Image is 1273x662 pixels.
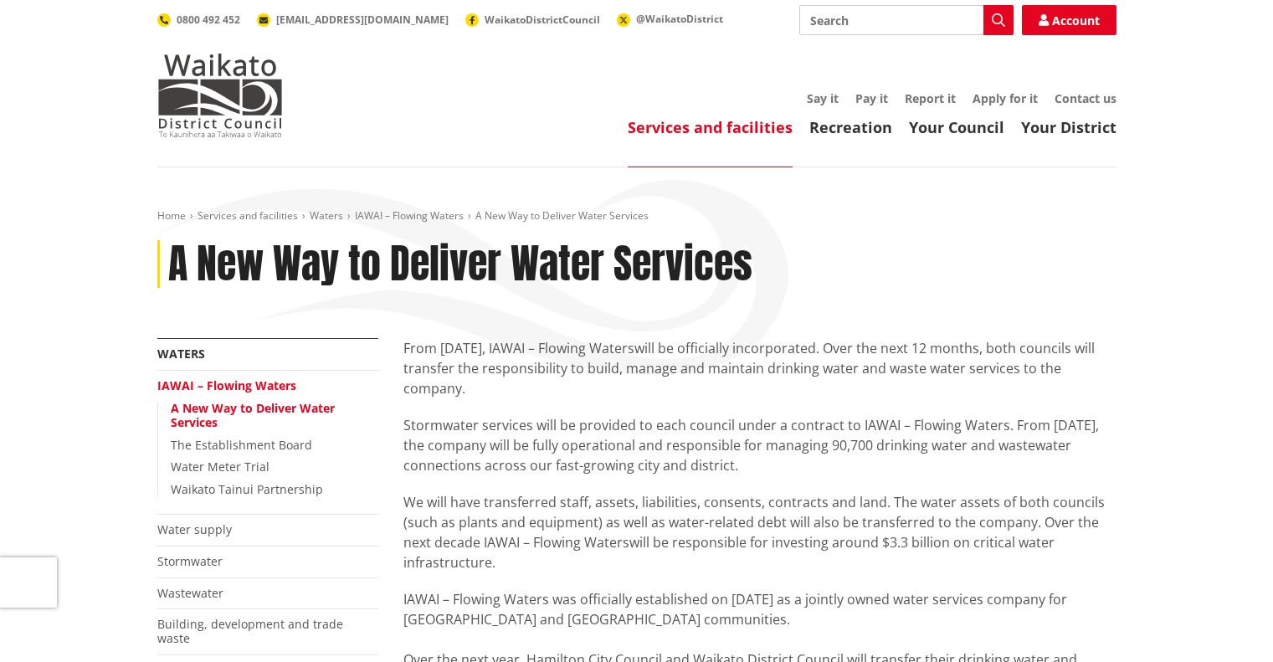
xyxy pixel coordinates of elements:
a: Pay it [855,90,888,106]
span: A New Way to Deliver Water Services [475,208,649,223]
a: Home [157,208,186,223]
a: 0800 492 452 [157,13,240,27]
a: IAWAI – Flowing Waters [157,377,296,393]
a: Your Council [909,117,1004,137]
a: IAWAI – Flowing Waters [355,208,464,223]
span: 0800 492 452 [177,13,240,27]
a: @WaikatoDistrict [617,12,723,26]
a: Account [1022,5,1116,35]
a: [EMAIL_ADDRESS][DOMAIN_NAME] [257,13,449,27]
a: Your District [1021,117,1116,137]
a: Say it [807,90,839,106]
a: Apply for it [973,90,1038,106]
h1: A New Way to Deliver Water Services [168,240,752,289]
span: [EMAIL_ADDRESS][DOMAIN_NAME] [276,13,449,27]
input: Search input [799,5,1014,35]
a: Waikato Tainui Partnership [171,481,323,497]
a: Services and facilities [628,117,793,137]
a: WaikatoDistrictCouncil [465,13,600,27]
span: will be responsible for investing around $3.3 billion on critical water infrastructure. [403,533,1055,572]
a: The Establishment Board [171,437,312,453]
nav: breadcrumb [157,209,1116,223]
a: Water supply [157,521,232,537]
a: Building, development and trade waste [157,616,343,646]
a: Waters [157,346,205,362]
span: WaikatoDistrictCouncil [485,13,600,27]
p: We will have transferred staff, assets, liabilities, consents, contracts and land. The water asse... [403,492,1116,572]
a: Recreation [809,117,892,137]
p: From [DATE], IAWAI – Flowing Waters [403,338,1116,398]
a: A New Way to Deliver Water Services [171,400,335,430]
a: Contact us [1055,90,1116,106]
a: Water Meter Trial [171,459,269,475]
a: Report it [905,90,956,106]
p: Stormwater services will be provided to each council under a contract to IAWAI – Flowing Waters. ... [403,415,1116,475]
a: Wastewater [157,585,223,601]
a: Waters [310,208,343,223]
a: Stormwater [157,553,223,569]
img: Waikato District Council - Te Kaunihera aa Takiwaa o Waikato [157,54,283,137]
span: will be officially incorporated. Over the next 12 months, both councils will transfer the respons... [403,339,1095,398]
span: @WaikatoDistrict [636,12,723,26]
a: Services and facilities [198,208,298,223]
